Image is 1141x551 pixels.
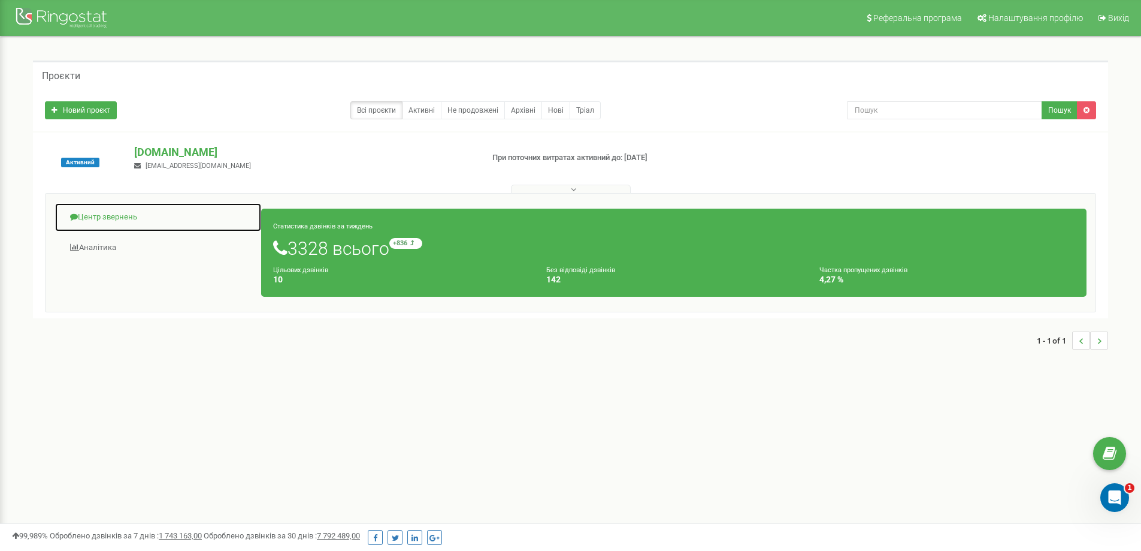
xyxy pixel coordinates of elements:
[317,531,360,540] u: 7 792 489,00
[570,101,601,119] a: Тріал
[546,266,615,274] small: Без відповіді дзвінків
[42,71,80,82] h5: Проєкти
[12,531,48,540] span: 99,989%
[55,203,262,232] a: Центр звернень
[273,275,528,284] h4: 10
[159,531,202,540] u: 1 743 163,00
[273,266,328,274] small: Цільових дзвінків
[273,238,1075,258] h1: 3328 всього
[146,162,251,170] span: [EMAIL_ADDRESS][DOMAIN_NAME]
[389,238,422,249] small: +836
[819,266,907,274] small: Частка пропущених дзвінків
[492,152,742,164] p: При поточних витратах активний до: [DATE]
[819,275,1075,284] h4: 4,27 %
[873,13,962,23] span: Реферальна програма
[273,222,373,230] small: Статистика дзвінків за тиждень
[134,144,473,160] p: [DOMAIN_NAME]
[55,233,262,263] a: Аналiтика
[402,101,441,119] a: Активні
[441,101,505,119] a: Не продовжені
[45,101,117,119] a: Новий проєкт
[1125,483,1134,493] span: 1
[61,158,99,167] span: Активний
[504,101,542,119] a: Архівні
[204,531,360,540] span: Оброблено дзвінків за 30 днів :
[1037,332,1072,350] span: 1 - 1 of 1
[988,13,1083,23] span: Налаштування профілю
[1100,483,1129,512] iframe: Intercom live chat
[1108,13,1129,23] span: Вихід
[1042,101,1078,119] button: Пошук
[1037,320,1108,362] nav: ...
[847,101,1042,119] input: Пошук
[541,101,570,119] a: Нові
[546,275,801,284] h4: 142
[50,531,202,540] span: Оброблено дзвінків за 7 днів :
[350,101,402,119] a: Всі проєкти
